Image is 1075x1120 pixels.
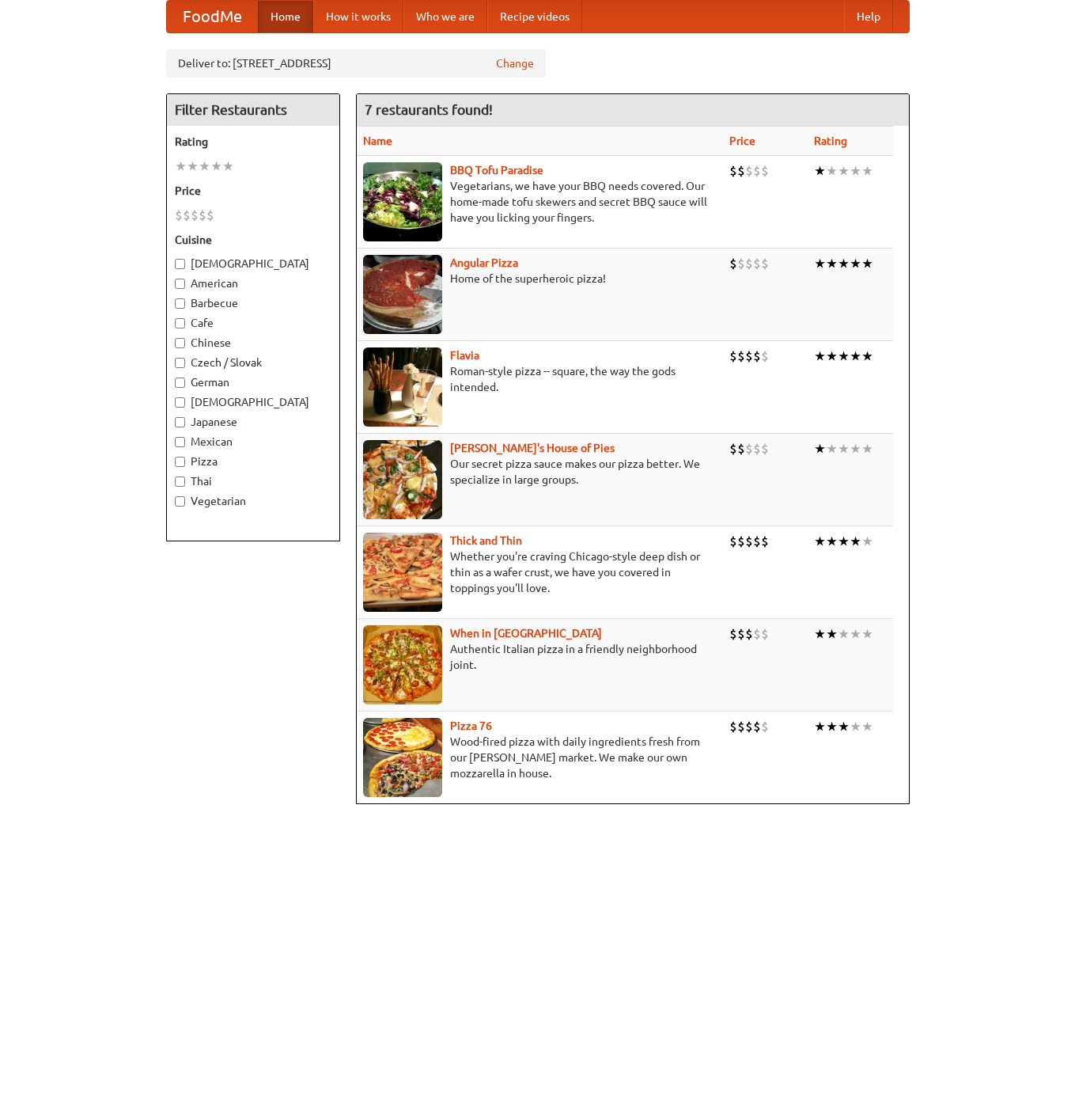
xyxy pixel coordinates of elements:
[761,533,769,550] li: $
[496,55,534,71] a: Change
[199,158,210,175] li: ★
[175,279,185,289] input: American
[206,207,214,224] li: $
[737,255,745,272] li: $
[814,625,826,643] li: ★
[745,162,753,180] li: $
[363,456,717,488] p: Our secret pizza sauce makes our pizza better. We specialize in large groups.
[175,454,331,469] label: Pizza
[826,625,838,643] li: ★
[838,255,850,272] li: ★
[365,102,493,117] ng-pluralize: 7 restaurants found!
[175,256,331,271] label: [DEMOGRAPHIC_DATA]
[814,440,826,457] li: ★
[175,397,185,408] input: [DEMOGRAPHIC_DATA]
[175,298,185,309] input: Barbecue
[826,162,838,180] li: ★
[761,347,769,365] li: $
[729,135,755,147] a: Price
[450,349,479,362] a: Flavia
[363,533,442,612] img: thick.jpg
[729,625,737,643] li: $
[363,641,717,673] p: Authentic Italian pizza in a friendly neighborhood joint.
[861,255,873,272] li: ★
[737,440,745,457] li: $
[737,718,745,735] li: $
[861,162,873,180] li: ★
[838,533,850,550] li: ★
[761,162,769,180] li: $
[450,164,543,177] a: BBQ Tofu Paradise
[222,158,234,175] li: ★
[258,1,313,32] a: Home
[450,627,602,640] a: When in [GEOGRAPHIC_DATA]
[861,347,873,365] li: ★
[838,718,850,735] li: ★
[729,347,737,365] li: $
[313,1,403,32] a: How it works
[861,718,873,735] li: ★
[187,158,199,175] li: ★
[210,158,222,175] li: ★
[861,625,873,643] li: ★
[861,440,873,457] li: ★
[761,625,769,643] li: $
[175,315,331,331] label: Cafe
[753,718,761,735] li: $
[175,473,331,489] label: Thai
[745,440,753,457] li: $
[753,347,761,365] li: $
[745,718,753,735] li: $
[183,207,191,224] li: $
[814,255,826,272] li: ★
[737,162,745,180] li: $
[838,625,850,643] li: ★
[175,394,331,410] label: [DEMOGRAPHIC_DATA]
[814,162,826,180] li: ★
[753,625,761,643] li: $
[450,256,518,269] a: Angular Pizza
[826,347,838,365] li: ★
[363,625,442,704] img: wheninrome.jpg
[737,533,745,550] li: $
[175,414,331,430] label: Japanese
[814,347,826,365] li: ★
[363,178,717,226] p: Vegetarians, we have your BBQ needs covered. Our home-made tofu skewers and secret BBQ sauce will...
[175,134,331,150] h5: Rating
[175,496,185,507] input: Vegetarian
[166,49,546,78] div: Deliver to: [STREET_ADDRESS]
[175,318,185,328] input: Cafe
[175,158,187,175] li: ★
[175,275,331,291] label: American
[363,549,717,596] p: Whether you're craving Chicago-style deep dish or thin as a wafer crust, we have you covered in t...
[729,162,737,180] li: $
[450,719,492,732] a: Pizza 76
[814,533,826,550] li: ★
[363,135,392,147] a: Name
[745,347,753,365] li: $
[175,374,331,390] label: German
[175,259,185,269] input: [DEMOGRAPHIC_DATA]
[729,440,737,457] li: $
[838,440,850,457] li: ★
[745,533,753,550] li: $
[826,718,838,735] li: ★
[175,338,185,348] input: Chinese
[175,335,331,351] label: Chinese
[175,417,185,427] input: Japanese
[814,135,847,147] a: Rating
[175,355,331,370] label: Czech / Slovak
[729,255,737,272] li: $
[450,534,522,547] a: Thick and Thin
[403,1,487,32] a: Who we are
[729,533,737,550] li: $
[850,347,861,365] li: ★
[175,207,183,224] li: $
[487,1,582,32] a: Recipe videos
